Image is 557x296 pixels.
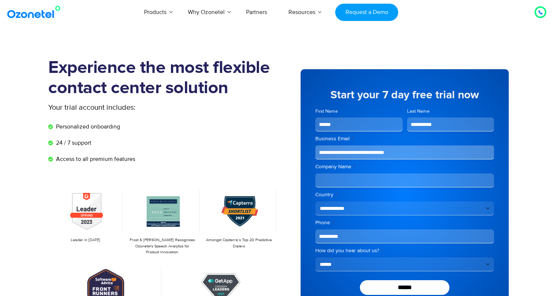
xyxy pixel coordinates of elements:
[315,135,494,142] label: Business Email
[206,237,273,249] p: Amongst Capterra’s Top 20 Predictive Dialers
[315,219,494,226] label: Phone
[129,237,196,256] p: Frost & [PERSON_NAME] Recognizes Ozonetel's Speech Analytics for Product Innovation
[54,155,135,163] span: Access to all premium features
[315,89,494,101] h5: Start your 7 day free trial now
[315,163,494,170] label: Company Name
[407,108,494,115] label: Last Name
[335,4,398,21] a: Request a Demo
[48,58,278,98] h1: Experience the most flexible contact center solution
[54,138,91,147] span: 24 / 7 support
[52,237,119,243] p: Leader in [DATE]
[54,122,120,131] span: Personalized onboarding
[315,108,403,115] label: First Name
[315,247,494,254] label: How did you hear about us?
[315,191,494,198] label: Country
[48,102,223,113] p: Your trial account includes:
